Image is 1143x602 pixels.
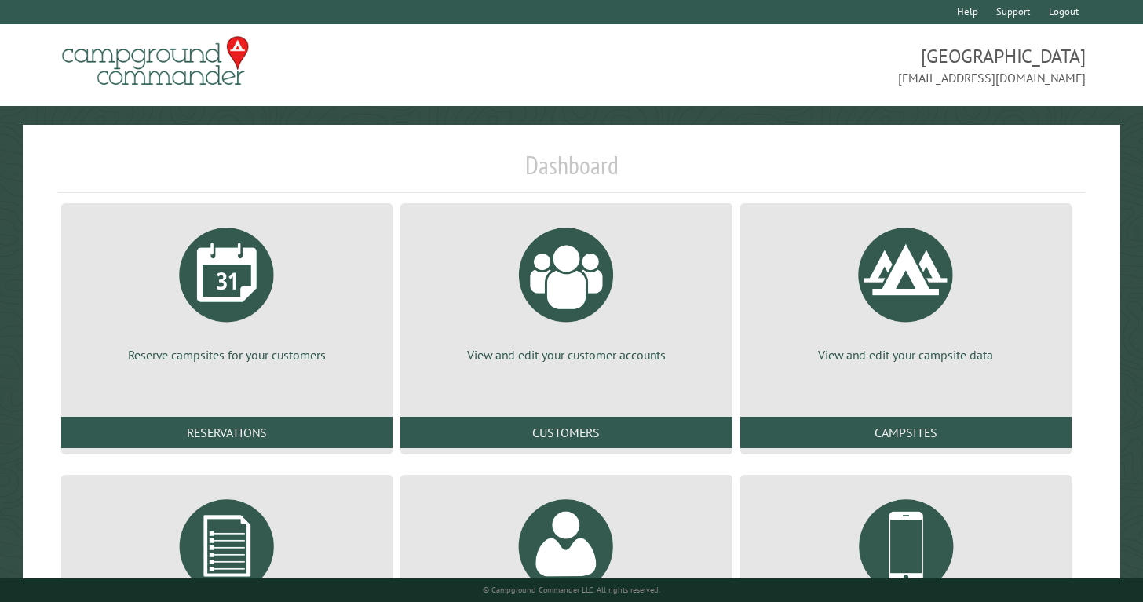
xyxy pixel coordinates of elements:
a: Reservations [61,417,393,448]
p: Reserve campsites for your customers [80,346,374,363]
h1: Dashboard [57,150,1086,193]
p: View and edit your customer accounts [419,346,713,363]
small: © Campground Commander LLC. All rights reserved. [483,585,660,595]
a: Reserve campsites for your customers [80,216,374,363]
span: [GEOGRAPHIC_DATA] [EMAIL_ADDRESS][DOMAIN_NAME] [571,43,1086,87]
img: Campground Commander [57,31,254,92]
p: View and edit your campsite data [759,346,1053,363]
a: View and edit your customer accounts [419,216,713,363]
a: Campsites [740,417,1072,448]
a: Customers [400,417,732,448]
a: View and edit your campsite data [759,216,1053,363]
